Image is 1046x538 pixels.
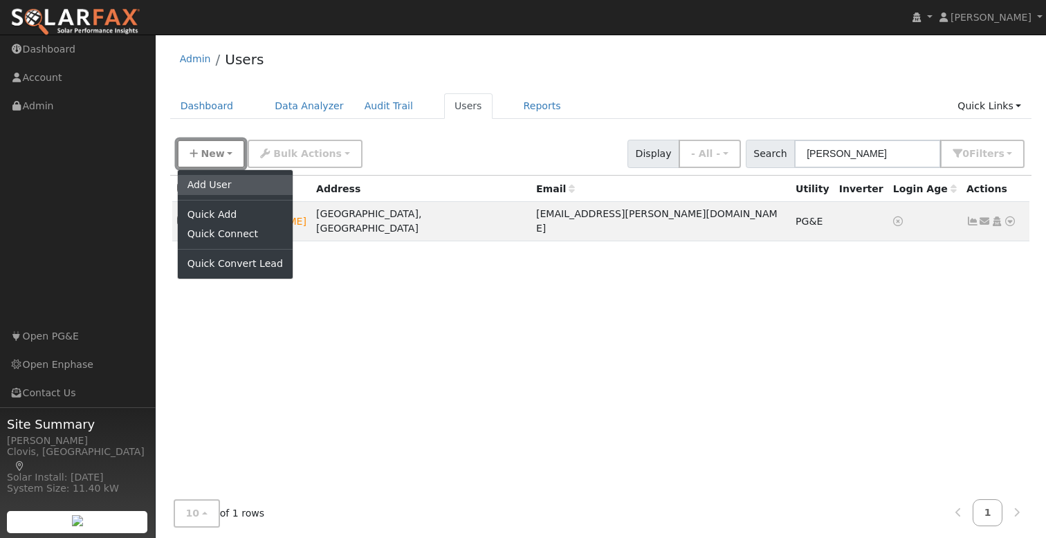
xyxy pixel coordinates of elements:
[72,515,83,526] img: retrieve
[7,415,148,434] span: Site Summary
[7,434,148,448] div: [PERSON_NAME]
[969,148,1004,159] span: Filter
[7,470,148,485] div: Solar Install: [DATE]
[186,508,200,519] span: 10
[354,93,423,119] a: Audit Trail
[839,182,883,196] div: Inverter
[973,499,1003,526] a: 1
[201,148,224,159] span: New
[794,140,941,168] input: Search
[178,205,293,225] a: Quick Add
[893,216,906,227] a: No login access
[14,461,26,472] a: Map
[746,140,795,168] span: Search
[947,93,1031,119] a: Quick Links
[174,499,220,528] button: 10
[1004,214,1016,229] a: Other actions
[178,225,293,244] a: Quick Connect
[178,254,293,274] a: Quick Convert Lead
[178,175,293,194] a: Add User
[513,93,571,119] a: Reports
[536,183,575,194] span: Email
[951,12,1031,23] span: [PERSON_NAME]
[7,481,148,496] div: System Size: 11.40 kW
[180,53,211,64] a: Admin
[444,93,493,119] a: Users
[979,214,991,229] a: music.lee@yahoo.com
[536,208,778,234] span: [EMAIL_ADDRESS][PERSON_NAME][DOMAIN_NAME]
[998,148,1004,159] span: s
[177,140,246,168] button: New
[796,216,823,227] span: PG&E
[316,182,526,196] div: Address
[7,445,148,474] div: Clovis, [GEOGRAPHIC_DATA]
[966,182,1025,196] div: Actions
[225,51,264,68] a: Users
[940,140,1025,168] button: 0Filters
[273,148,342,159] span: Bulk Actions
[627,140,679,168] span: Display
[893,183,957,194] span: Days since last login
[174,499,265,528] span: of 1 rows
[248,140,362,168] button: Bulk Actions
[10,8,140,37] img: SolarFax
[991,216,1003,227] a: Login As
[679,140,741,168] button: - All -
[311,202,531,241] td: [GEOGRAPHIC_DATA], [GEOGRAPHIC_DATA]
[966,216,979,227] a: Show Graph
[796,182,829,196] div: Utility
[264,93,354,119] a: Data Analyzer
[170,93,244,119] a: Dashboard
